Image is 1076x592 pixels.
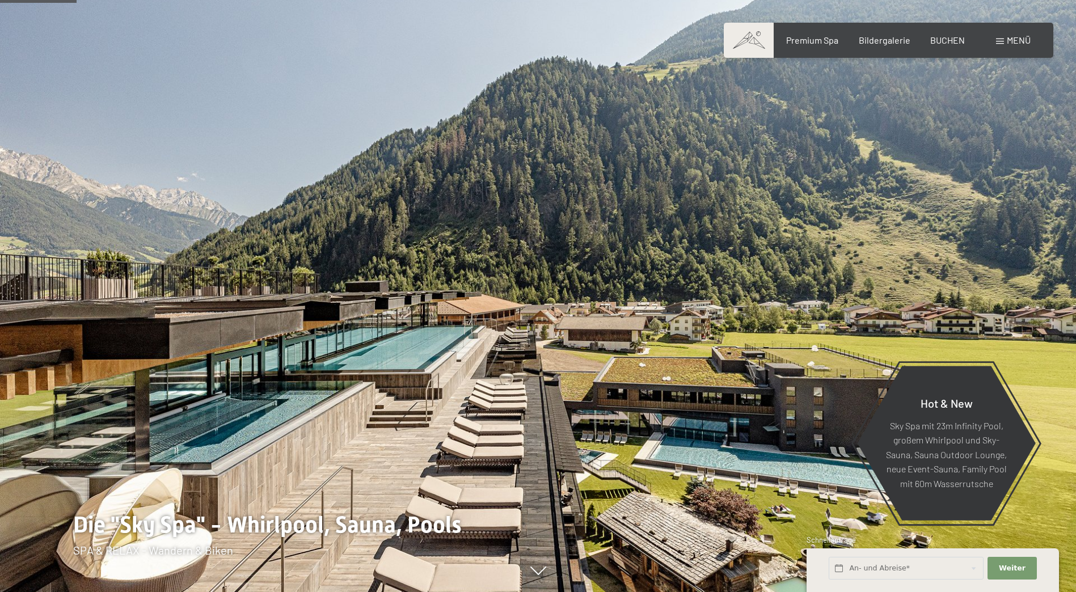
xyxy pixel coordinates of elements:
button: Weiter [988,557,1036,580]
span: Menü [1007,35,1031,45]
a: Hot & New Sky Spa mit 23m Infinity Pool, großem Whirlpool und Sky-Sauna, Sauna Outdoor Lounge, ne... [856,365,1036,521]
span: Schnellanfrage [807,535,856,544]
a: Premium Spa [786,35,838,45]
p: Sky Spa mit 23m Infinity Pool, großem Whirlpool und Sky-Sauna, Sauna Outdoor Lounge, neue Event-S... [885,418,1008,490]
span: Hot & New [921,396,973,409]
a: BUCHEN [930,35,965,45]
a: Bildergalerie [859,35,910,45]
span: Weiter [999,563,1026,573]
